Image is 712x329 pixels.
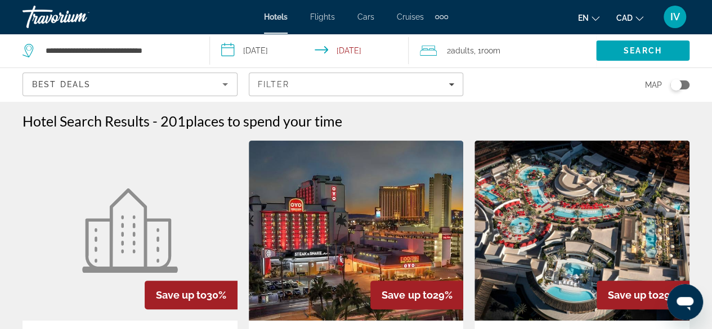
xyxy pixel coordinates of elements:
span: Best Deals [32,80,91,89]
button: Change language [578,10,599,26]
button: Filters [249,73,464,96]
a: Flights [310,12,335,21]
h2: 201 [160,112,342,129]
mat-select: Sort by [32,78,228,91]
button: Travelers: 2 adults, 0 children [409,34,596,67]
a: Cruises [397,12,424,21]
a: Travorium [23,2,135,31]
img: Las Vegas Hilton at Resorts World [474,141,689,321]
span: Save up to [608,289,659,301]
a: Howard Johnson by Wyndham Las Vegas near the Strip [23,141,238,321]
span: Save up to [156,289,207,301]
span: en [578,13,589,22]
a: Hotels [264,12,288,21]
span: - [153,112,158,129]
input: Search hotel destination [44,42,192,59]
button: Extra navigation items [435,8,448,26]
div: 29% [370,281,463,309]
span: IV [670,11,680,22]
a: Cars [357,12,374,21]
span: Search [624,46,662,55]
button: Select check in and out date [210,34,409,67]
h1: Hotel Search Results [23,112,150,129]
span: , 1 [474,43,500,58]
button: Search [596,40,689,61]
span: Adults [451,46,474,55]
button: Change currency [616,10,643,26]
span: Room [481,46,500,55]
span: places to spend your time [186,112,342,129]
div: 29% [597,281,689,309]
span: CAD [616,13,633,22]
button: Toggle map [662,80,689,90]
span: Filter [258,80,290,89]
span: Map [645,77,662,93]
img: Howard Johnson by Wyndham Las Vegas near the Strip [82,188,178,273]
span: Save up to [382,289,432,301]
span: 2 [447,43,474,58]
button: User Menu [660,5,689,29]
iframe: Кнопка запуска окна обмена сообщениями [667,284,703,320]
div: 30% [145,281,238,309]
img: OYO Hotel and Casino Las Vegas [249,141,464,321]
